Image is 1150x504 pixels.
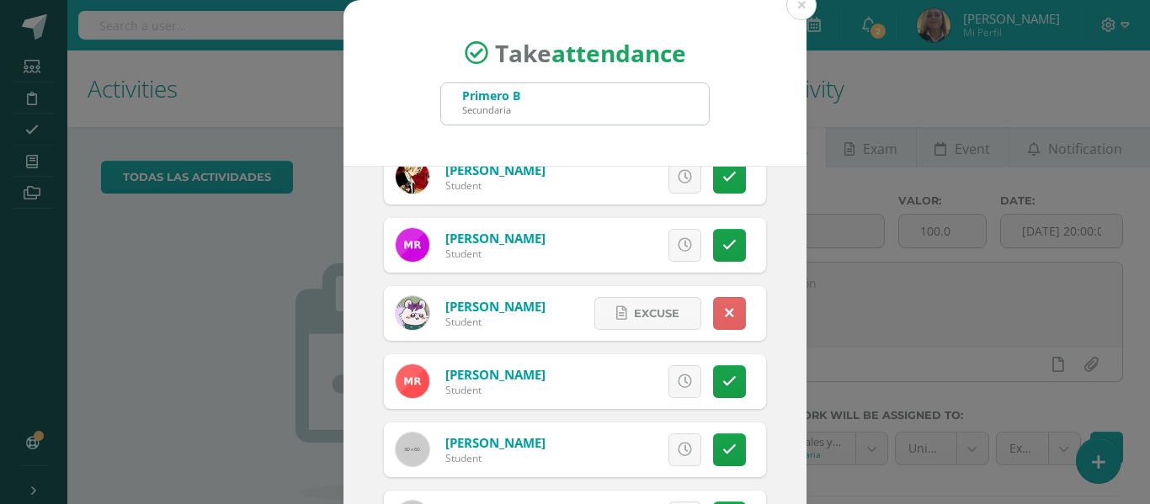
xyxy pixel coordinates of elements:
span: Excuse [634,298,679,329]
a: [PERSON_NAME] [445,162,546,178]
a: Excuse [594,297,701,330]
a: [PERSON_NAME] [445,366,546,383]
div: Primero B [462,88,520,103]
img: 23aefce7d5a89b2e20fe34b53f813ff4.png [396,160,429,194]
div: Student [445,178,546,193]
input: Search for a grade or section here… [441,83,709,125]
div: Student [445,383,546,397]
div: Secundaria [462,103,520,116]
img: 60x60 [396,432,429,466]
strong: attendance [551,37,686,69]
span: Take [495,37,686,69]
a: [PERSON_NAME] [445,230,546,247]
img: 607d034f20804ff1fed961fe39e37ceb.png [396,296,429,330]
div: Student [445,315,546,329]
img: dd6bc2b1ba5e7f77c10e3b30f8a251ef.png [396,228,429,262]
img: 68409ba32477c24b20c07068d6be2504.png [396,364,429,398]
div: Student [445,247,546,261]
a: [PERSON_NAME] [445,298,546,315]
a: [PERSON_NAME] [445,434,546,451]
div: Student [445,451,546,465]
